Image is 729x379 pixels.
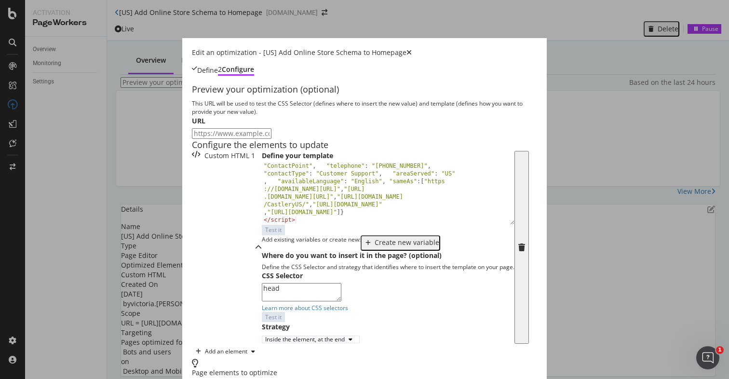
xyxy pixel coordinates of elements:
span: 1 [716,346,724,354]
div: Configure [222,65,254,74]
div: 2 [218,65,222,74]
div: Define the CSS Selector and strategy that identifies where to insert the template on your page. [262,263,514,271]
div: Configure the elements to update [192,139,537,151]
div: times [406,48,412,57]
button: Inside the element, at the end [262,336,360,343]
div: Inside the element, at the end [265,337,345,342]
button: Test it [262,225,285,235]
textarea: head [262,283,341,301]
div: Define [197,66,218,75]
input: https://www.example.com [192,128,271,139]
div: Test it [265,313,282,321]
div: This URL will be used to test the CSS Selector (defines where to insert the new value) and templa... [192,99,537,116]
label: URL [192,116,205,126]
button: Add an element [192,344,259,359]
div: Create new variable [375,239,439,246]
div: Preview your optimization (optional) [192,83,537,96]
iframe: Intercom live chat [696,346,719,369]
div: Add existing variables or create new: [262,235,361,251]
div: Add an element [205,349,247,354]
label: CSS Selector [262,271,303,281]
a: Learn more about CSS selectors [262,304,348,312]
div: Test it [265,226,282,234]
label: Define your template [262,151,333,161]
label: Where do you want to insert it in the page? (optional) [262,251,442,260]
div: Page elements to optimize [192,368,537,378]
div: Edit an optimization - [US] Add Online Store Schema to Homepage [192,48,406,57]
div: Custom HTML 1 [204,151,255,344]
label: Strategy [262,322,290,332]
button: Test it [262,312,285,322]
button: Create new variable [361,235,440,251]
